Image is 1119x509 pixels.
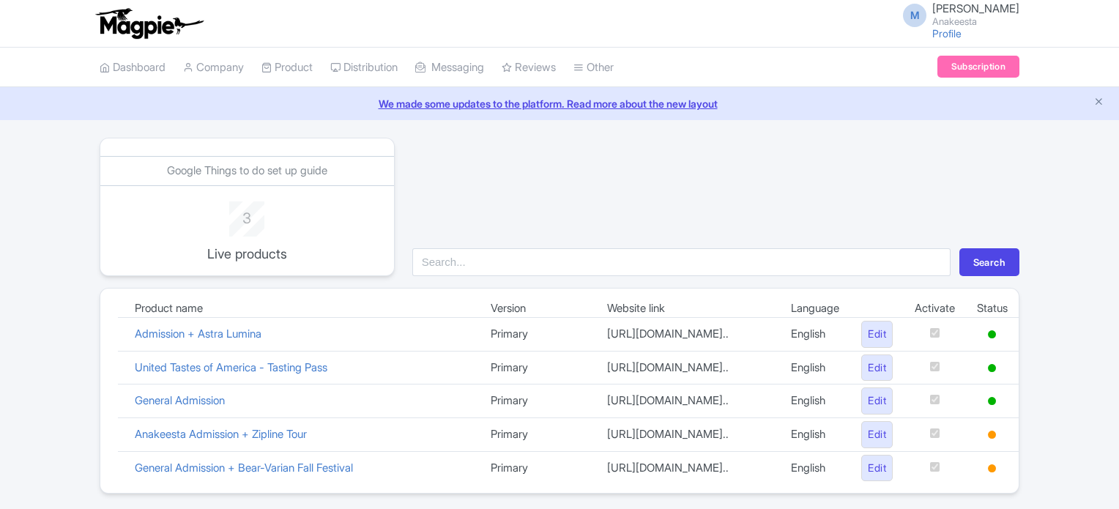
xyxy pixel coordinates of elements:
a: Dashboard [100,48,166,88]
a: Admission + Astra Lumina [135,327,261,341]
a: Profile [932,27,962,40]
td: English [780,351,850,384]
a: We made some updates to the platform. Read more about the new layout [9,96,1110,111]
a: Google Things to do set up guide [167,163,327,177]
td: [URL][DOMAIN_NAME].. [596,351,780,384]
a: Messaging [415,48,484,88]
p: Live products [187,244,307,264]
span: [PERSON_NAME] [932,1,1019,15]
a: United Tastes of America - Tasting Pass [135,360,327,374]
td: [URL][DOMAIN_NAME].. [596,384,780,418]
a: Other [573,48,614,88]
span: M [903,4,926,27]
td: Activate [904,300,966,318]
button: Close announcement [1093,94,1104,111]
button: Search [959,248,1019,276]
a: Subscription [937,56,1019,78]
a: Product [261,48,313,88]
td: Primary [480,351,596,384]
td: Product name [124,300,480,318]
a: General Admission + Bear-Varian Fall Festival [135,461,353,475]
td: Primary [480,318,596,352]
a: Edit [861,387,893,415]
a: Edit [861,321,893,348]
a: General Admission [135,393,225,407]
a: Anakeesta Admission + Zipline Tour [135,427,307,441]
td: English [780,318,850,352]
a: Edit [861,455,893,482]
a: Distribution [330,48,398,88]
input: Search... [412,248,951,276]
a: Edit [861,354,893,382]
a: Edit [861,421,893,448]
td: [URL][DOMAIN_NAME].. [596,318,780,352]
img: logo-ab69f6fb50320c5b225c76a69d11143b.png [92,7,206,40]
td: Website link [596,300,780,318]
td: English [780,384,850,418]
td: Status [966,300,1019,318]
td: Primary [480,417,596,451]
td: Primary [480,384,596,418]
td: Primary [480,451,596,484]
td: [URL][DOMAIN_NAME].. [596,417,780,451]
a: Reviews [502,48,556,88]
div: 3 [187,201,307,229]
td: [URL][DOMAIN_NAME].. [596,451,780,484]
td: English [780,417,850,451]
td: English [780,451,850,484]
td: Version [480,300,596,318]
a: M [PERSON_NAME] Anakeesta [894,3,1019,26]
td: Language [780,300,850,318]
small: Anakeesta [932,17,1019,26]
a: Company [183,48,244,88]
